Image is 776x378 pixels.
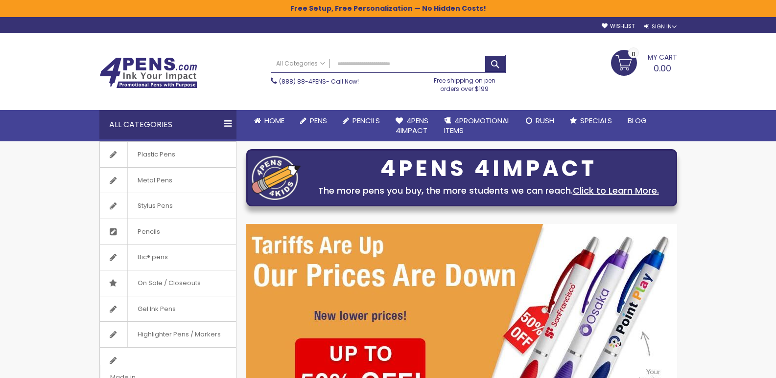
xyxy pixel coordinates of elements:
span: Blog [628,115,647,126]
a: On Sale / Closeouts [100,270,236,296]
a: Bic® pens [100,245,236,270]
span: 4Pens 4impact [396,115,428,135]
div: Sign In [644,23,677,30]
span: Pens [310,115,327,126]
div: All Categories [99,110,236,139]
a: Stylus Pens [100,193,236,219]
a: 4PROMOTIONALITEMS [436,110,518,142]
div: Free shipping on pen orders over $199 [423,73,506,92]
a: Metal Pens [100,168,236,193]
span: Metal Pens [127,168,182,193]
span: Highlighter Pens / Markers [127,322,231,347]
div: 4PENS 4IMPACT [306,158,672,179]
img: 4Pens Custom Pens and Promotional Products [99,57,197,89]
span: Plastic Pens [127,142,185,167]
a: Wishlist [602,22,635,30]
span: On Sale / Closeouts [127,270,211,296]
span: Pencils [353,115,380,126]
span: Home [264,115,284,126]
a: (888) 88-4PENS [279,77,326,86]
a: Blog [620,110,655,132]
span: 0 [632,49,635,59]
a: Click to Learn More. [573,184,659,197]
img: four_pen_logo.png [252,156,301,200]
a: 0.00 0 [611,50,677,74]
a: All Categories [271,55,330,71]
span: 4PROMOTIONAL ITEMS [444,115,510,135]
a: Plastic Pens [100,142,236,167]
a: Rush [518,110,562,132]
div: The more pens you buy, the more students we can reach. [306,184,672,198]
a: Pens [292,110,335,132]
a: Highlighter Pens / Markers [100,322,236,347]
span: Rush [536,115,554,126]
a: Gel Ink Pens [100,296,236,322]
a: Specials [562,110,620,132]
span: Gel Ink Pens [127,296,186,322]
a: Pencils [100,219,236,245]
span: All Categories [276,60,325,67]
a: 4Pens4impact [388,110,436,142]
span: - Call Now! [279,77,359,86]
span: 0.00 [654,62,671,74]
span: Stylus Pens [127,193,183,219]
span: Bic® pens [127,245,178,270]
a: Pencils [335,110,388,132]
a: Home [246,110,292,132]
span: Specials [580,115,612,126]
span: Pencils [127,219,170,245]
